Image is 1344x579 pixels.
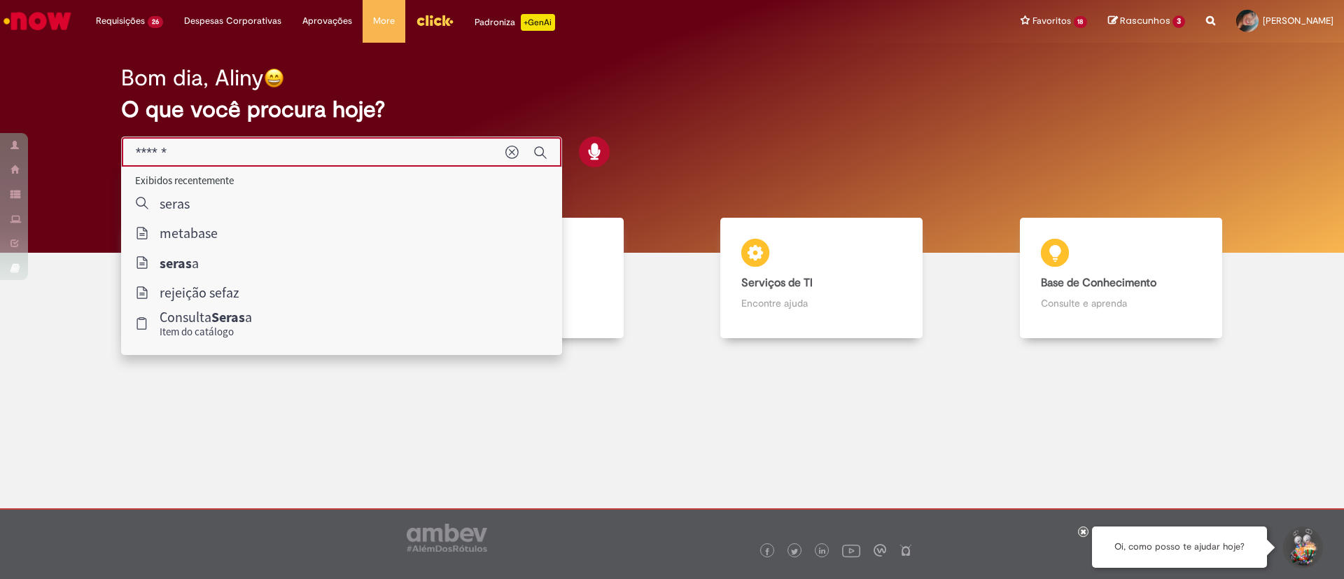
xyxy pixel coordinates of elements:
p: Encontre ajuda [741,296,902,310]
span: Favoritos [1032,14,1071,28]
a: Serviços de TI Encontre ajuda [672,218,972,339]
img: logo_footer_linkedin.png [819,547,826,556]
img: logo_footer_twitter.png [791,548,798,555]
img: click_logo_yellow_360x200.png [416,10,454,31]
img: logo_footer_youtube.png [842,541,860,559]
img: happy-face.png [264,68,284,88]
span: 18 [1074,16,1088,28]
h2: O que você procura hoje? [121,97,1224,122]
span: 26 [148,16,163,28]
span: [PERSON_NAME] [1263,15,1333,27]
span: More [373,14,395,28]
img: logo_footer_ambev_rotulo_gray.png [407,524,487,552]
div: Padroniza [475,14,555,31]
a: Rascunhos [1108,15,1185,28]
b: Base de Conhecimento [1041,276,1156,290]
img: ServiceNow [1,7,73,35]
span: Rascunhos [1120,14,1170,27]
h2: Bom dia, Aliny [121,66,264,90]
span: Aprovações [302,14,352,28]
span: Despesas Corporativas [184,14,281,28]
span: 3 [1172,15,1185,28]
b: Serviços de TI [741,276,813,290]
p: +GenAi [521,14,555,31]
img: logo_footer_workplace.png [874,544,886,557]
p: Consulte e aprenda [1041,296,1201,310]
img: logo_footer_facebook.png [764,548,771,555]
img: logo_footer_naosei.png [899,544,912,557]
a: Tirar dúvidas Tirar dúvidas com Lupi Assist e Gen Ai [73,218,373,339]
button: Iniciar Conversa de Suporte [1281,526,1323,568]
span: Requisições [96,14,145,28]
a: Base de Conhecimento Consulte e aprenda [972,218,1271,339]
div: Oi, como posso te ajudar hoje? [1092,526,1267,568]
